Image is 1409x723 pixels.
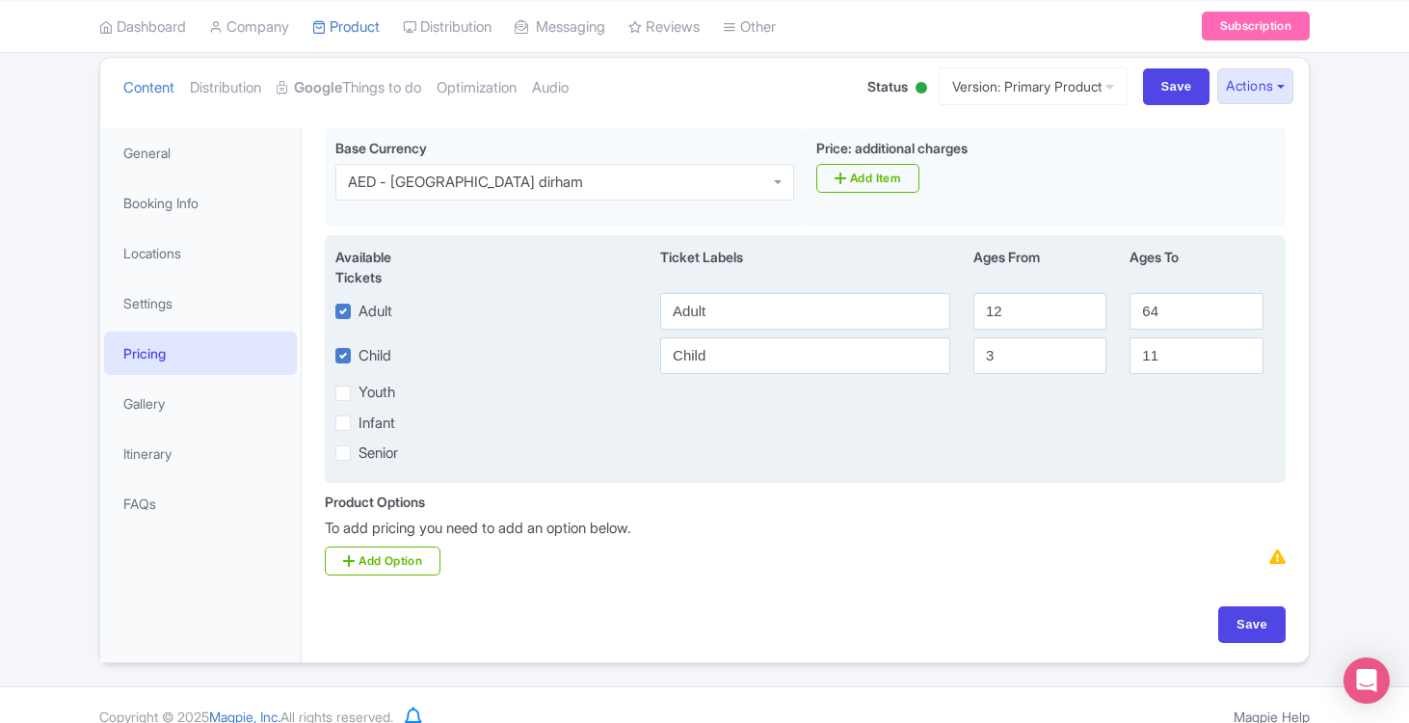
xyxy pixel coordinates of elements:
[359,413,395,435] label: Infant
[437,58,517,119] a: Optimization
[294,77,342,99] strong: Google
[104,432,297,475] a: Itinerary
[104,332,297,375] a: Pricing
[649,247,962,287] div: Ticket Labels
[912,74,931,104] div: Active
[348,174,583,191] div: AED - [GEOGRAPHIC_DATA] dirham
[867,76,908,96] span: Status
[325,547,440,576] a: Add Option
[104,382,297,425] a: Gallery
[1202,12,1310,40] a: Subscription
[359,345,391,367] label: Child
[123,58,174,119] a: Content
[359,301,392,323] label: Adult
[104,231,297,275] a: Locations
[190,58,261,119] a: Distribution
[1118,247,1274,287] div: Ages To
[939,67,1128,105] a: Version: Primary Product
[816,164,919,193] a: Add Item
[660,337,950,374] input: Child
[104,131,297,174] a: General
[335,140,427,156] span: Base Currency
[325,518,1286,540] p: To add pricing you need to add an option below.
[104,281,297,325] a: Settings
[660,293,950,330] input: Adult
[1218,606,1286,643] input: Save
[277,58,421,119] a: GoogleThings to do
[1343,657,1390,704] div: Open Intercom Messenger
[816,138,968,158] label: Price: additional charges
[104,482,297,525] a: FAQs
[359,382,395,404] label: Youth
[104,181,297,225] a: Booking Info
[335,247,439,287] div: Available Tickets
[359,442,398,465] label: Senior
[325,492,425,512] div: Product Options
[1143,68,1210,105] input: Save
[962,247,1118,287] div: Ages From
[532,58,569,119] a: Audio
[1217,68,1293,104] button: Actions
